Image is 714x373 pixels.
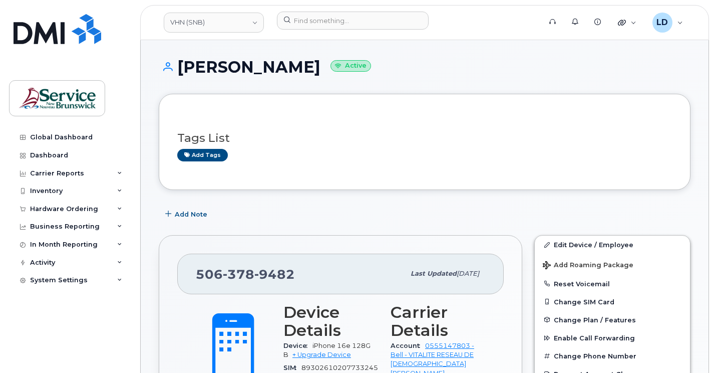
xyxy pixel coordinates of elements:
button: Change Plan / Features [535,311,690,329]
a: + Upgrade Device [292,351,351,358]
span: iPhone 16e 128GB [283,342,371,358]
span: Enable Call Forwarding [554,334,635,342]
a: Add tags [177,149,228,161]
button: Change SIM Card [535,293,690,311]
span: SIM [283,364,301,371]
span: 378 [223,267,254,282]
button: Reset Voicemail [535,275,690,293]
button: Add Roaming Package [535,254,690,275]
span: Change Plan / Features [554,316,636,323]
small: Active [330,60,371,72]
a: Edit Device / Employee [535,236,690,254]
h1: [PERSON_NAME] [159,58,690,76]
span: [DATE] [457,270,479,277]
button: Change Phone Number [535,347,690,365]
h3: Device Details [283,303,379,339]
span: Device [283,342,312,349]
span: 506 [196,267,295,282]
h3: Tags List [177,132,672,144]
span: 9482 [254,267,295,282]
button: Enable Call Forwarding [535,329,690,347]
span: Last updated [411,270,457,277]
h3: Carrier Details [391,303,486,339]
button: Add Note [159,205,216,223]
span: Add Roaming Package [543,261,633,271]
span: Add Note [175,210,207,219]
span: Account [391,342,425,349]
